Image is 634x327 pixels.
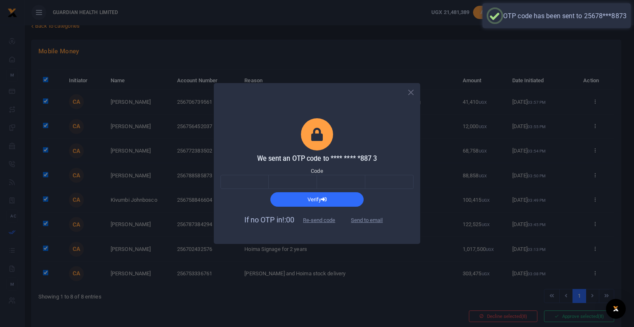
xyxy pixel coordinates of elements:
span: If no OTP in [244,215,343,224]
label: Code [311,167,323,175]
span: !:00 [282,215,294,224]
button: Verify [270,192,364,206]
button: Close [405,86,417,98]
div: OTP code has been sent to 25678***8873 [503,12,627,20]
div: Open Intercom Messenger [606,299,626,319]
